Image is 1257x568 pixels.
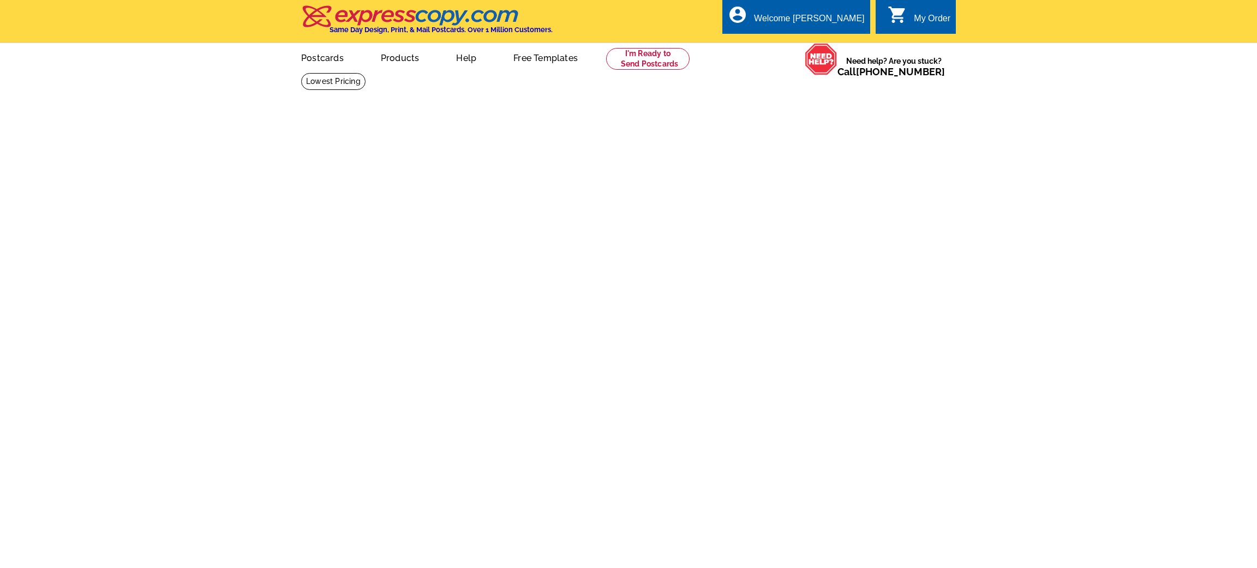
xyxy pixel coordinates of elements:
[888,12,950,26] a: shopping_cart My Order
[837,66,945,77] span: Call
[856,66,945,77] a: [PHONE_NUMBER]
[754,14,864,29] div: Welcome [PERSON_NAME]
[837,56,950,77] span: Need help? Are you stuck?
[301,13,553,34] a: Same Day Design, Print, & Mail Postcards. Over 1 Million Customers.
[888,5,907,25] i: shopping_cart
[284,44,361,70] a: Postcards
[363,44,437,70] a: Products
[496,44,595,70] a: Free Templates
[914,14,950,29] div: My Order
[728,5,747,25] i: account_circle
[439,44,494,70] a: Help
[330,26,553,34] h4: Same Day Design, Print, & Mail Postcards. Over 1 Million Customers.
[805,43,837,75] img: help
